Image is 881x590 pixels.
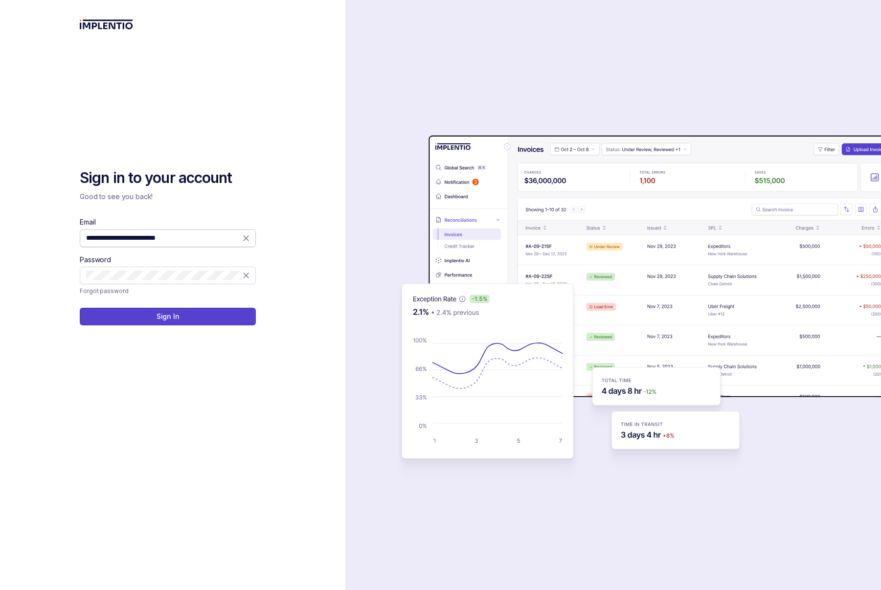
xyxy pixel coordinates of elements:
[80,20,133,29] img: logo
[80,286,128,296] p: Forgot password
[80,168,256,188] h2: Sign in to your account
[157,312,180,321] p: Sign In
[80,255,111,265] label: Password
[80,217,95,227] label: Email
[80,308,256,325] button: Sign In
[80,192,256,202] p: Good to see you back!
[80,286,128,296] a: Link Forgot password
